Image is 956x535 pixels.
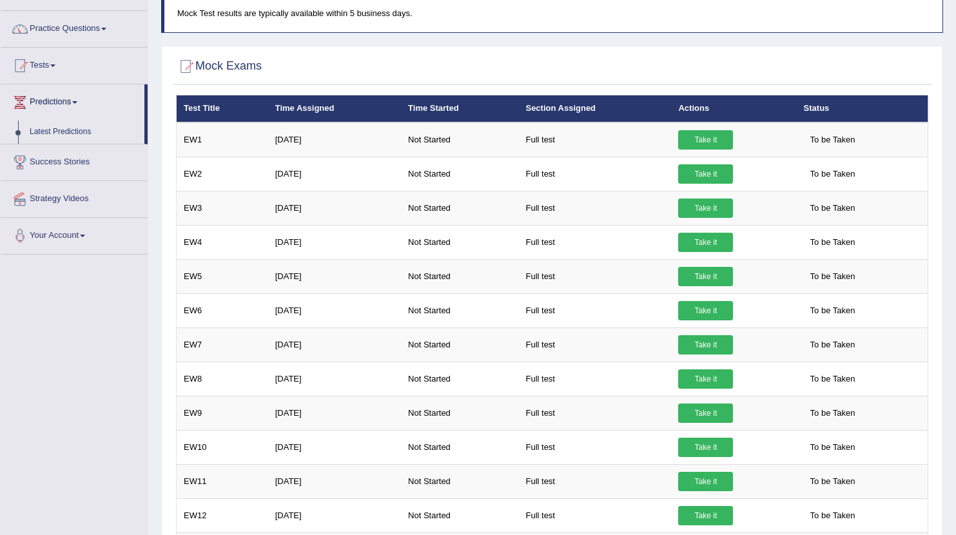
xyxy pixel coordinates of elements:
[804,267,862,286] span: To be Taken
[401,157,518,191] td: Not Started
[268,191,401,225] td: [DATE]
[177,430,268,464] td: EW10
[268,157,401,191] td: [DATE]
[804,335,862,355] span: To be Taken
[177,191,268,225] td: EW3
[177,498,268,532] td: EW12
[401,225,518,259] td: Not Started
[678,267,733,286] a: Take it
[177,157,268,191] td: EW2
[268,225,401,259] td: [DATE]
[804,301,862,320] span: To be Taken
[804,233,862,252] span: To be Taken
[401,396,518,430] td: Not Started
[177,327,268,362] td: EW7
[804,199,862,218] span: To be Taken
[678,199,733,218] a: Take it
[678,506,733,525] a: Take it
[177,464,268,498] td: EW11
[268,430,401,464] td: [DATE]
[1,48,148,80] a: Tests
[678,335,733,355] a: Take it
[24,121,144,144] a: Latest Predictions
[518,191,671,225] td: Full test
[678,404,733,423] a: Take it
[518,95,671,122] th: Section Assigned
[177,122,268,157] td: EW1
[401,122,518,157] td: Not Started
[268,293,401,327] td: [DATE]
[401,259,518,293] td: Not Started
[268,396,401,430] td: [DATE]
[797,95,928,122] th: Status
[177,293,268,327] td: EW6
[678,472,733,491] a: Take it
[177,362,268,396] td: EW8
[268,362,401,396] td: [DATE]
[518,430,671,464] td: Full test
[671,95,796,122] th: Actions
[177,7,930,19] p: Mock Test results are typically available within 5 business days.
[401,95,518,122] th: Time Started
[268,122,401,157] td: [DATE]
[678,369,733,389] a: Take it
[401,430,518,464] td: Not Started
[268,498,401,532] td: [DATE]
[177,225,268,259] td: EW4
[1,11,148,43] a: Practice Questions
[1,144,148,177] a: Success Stories
[678,233,733,252] a: Take it
[1,84,144,117] a: Predictions
[518,122,671,157] td: Full test
[518,157,671,191] td: Full test
[678,164,733,184] a: Take it
[518,396,671,430] td: Full test
[401,191,518,225] td: Not Started
[268,327,401,362] td: [DATE]
[1,218,148,250] a: Your Account
[176,57,262,76] h2: Mock Exams
[678,438,733,457] a: Take it
[678,301,733,320] a: Take it
[518,327,671,362] td: Full test
[678,130,733,150] a: Take it
[518,259,671,293] td: Full test
[518,225,671,259] td: Full test
[401,498,518,532] td: Not Started
[518,362,671,396] td: Full test
[268,464,401,498] td: [DATE]
[804,472,862,491] span: To be Taken
[804,164,862,184] span: To be Taken
[1,181,148,213] a: Strategy Videos
[518,464,671,498] td: Full test
[177,396,268,430] td: EW9
[177,95,268,122] th: Test Title
[804,506,862,525] span: To be Taken
[804,369,862,389] span: To be Taken
[401,293,518,327] td: Not Started
[518,293,671,327] td: Full test
[268,95,401,122] th: Time Assigned
[804,130,862,150] span: To be Taken
[804,404,862,423] span: To be Taken
[401,464,518,498] td: Not Started
[401,327,518,362] td: Not Started
[804,438,862,457] span: To be Taken
[401,362,518,396] td: Not Started
[177,259,268,293] td: EW5
[518,498,671,532] td: Full test
[268,259,401,293] td: [DATE]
